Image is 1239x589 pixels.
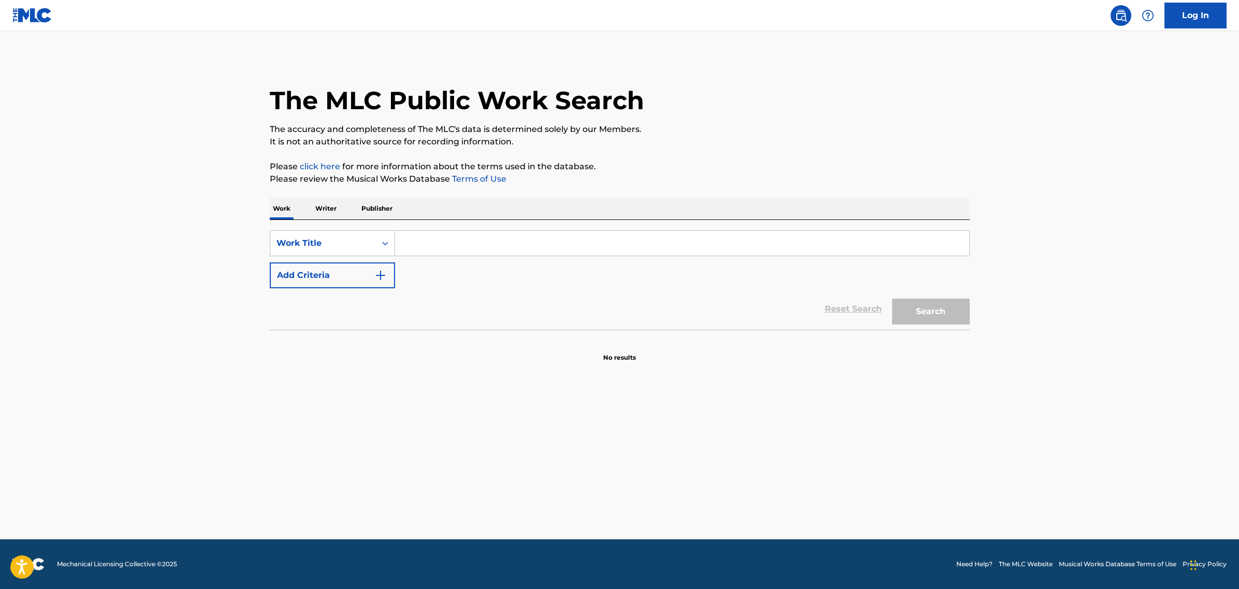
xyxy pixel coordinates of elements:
[270,123,970,136] p: The accuracy and completeness of The MLC's data is determined solely by our Members.
[1187,539,1239,589] iframe: Chat Widget
[1115,9,1127,22] img: search
[12,558,45,570] img: logo
[1142,9,1154,22] img: help
[276,237,370,249] div: Work Title
[12,8,52,23] img: MLC Logo
[270,173,970,185] p: Please review the Musical Works Database
[300,161,340,171] a: click here
[270,160,970,173] p: Please for more information about the terms used in the database.
[270,262,395,288] button: Add Criteria
[999,559,1053,569] a: The MLC Website
[57,559,177,569] span: Mechanical Licensing Collective © 2025
[1183,559,1227,569] a: Privacy Policy
[956,559,993,569] a: Need Help?
[270,85,644,116] h1: The MLC Public Work Search
[374,269,387,282] img: 9d2ae6d4665cec9f34b9.svg
[1111,5,1131,26] a: Public Search
[270,136,970,148] p: It is not an authoritative source for recording information.
[358,198,396,219] p: Publisher
[270,198,294,219] p: Work
[270,230,970,330] form: Search Form
[603,341,636,362] p: No results
[1138,5,1158,26] div: Help
[1059,559,1176,569] a: Musical Works Database Terms of Use
[1190,550,1197,581] div: Drag
[312,198,340,219] p: Writer
[1164,3,1227,28] a: Log In
[450,174,506,184] a: Terms of Use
